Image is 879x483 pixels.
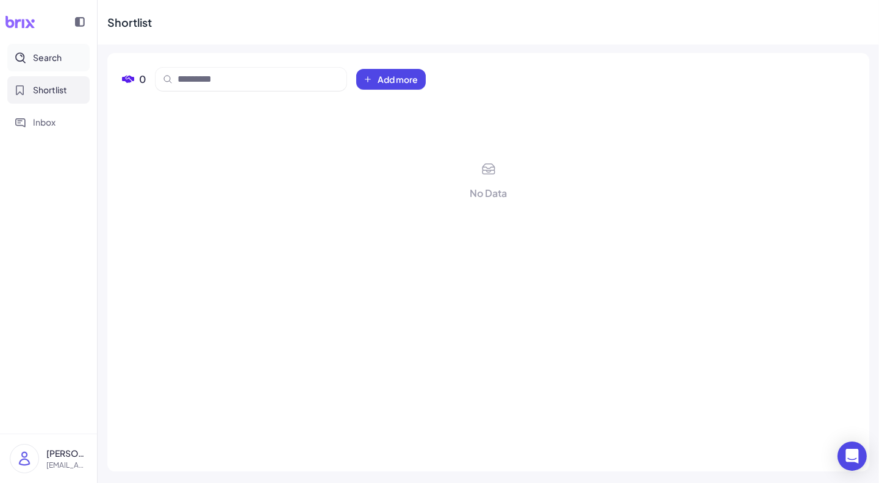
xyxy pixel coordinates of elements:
[7,109,90,136] button: Inbox
[33,51,62,64] span: Search
[33,116,56,129] span: Inbox
[107,14,152,30] div: Shortlist
[46,460,87,471] p: [EMAIL_ADDRESS][DOMAIN_NAME]
[7,76,90,104] button: Shortlist
[838,442,867,471] div: Open Intercom Messenger
[378,73,418,85] span: Add more
[46,447,87,460] p: [PERSON_NAME]
[470,186,507,201] div: No Data
[10,445,38,473] img: user_logo.png
[33,84,67,96] span: Shortlist
[356,69,426,90] button: Add more
[7,44,90,71] button: Search
[139,72,146,87] span: 0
